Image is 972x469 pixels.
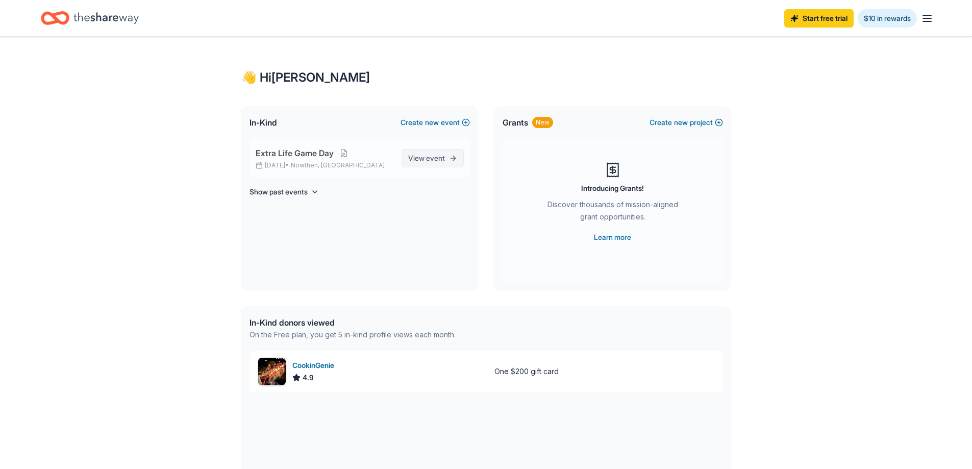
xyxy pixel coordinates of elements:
button: Show past events [250,186,319,198]
span: View [408,152,445,164]
a: Learn more [594,231,631,243]
span: new [674,116,688,129]
div: On the Free plan, you get 5 in-kind profile views each month. [250,329,456,341]
div: CookinGenie [292,359,338,372]
div: New [532,117,553,128]
img: Image for CookinGenie [258,358,286,385]
span: Extra Life Game Day [256,147,334,159]
h4: Show past events [250,186,308,198]
div: Introducing Grants! [581,182,644,194]
p: [DATE] • [256,161,393,169]
span: event [426,154,445,162]
button: Createnewproject [650,116,723,129]
div: In-Kind donors viewed [250,316,456,329]
span: Grants [503,116,528,129]
a: View event [402,149,464,167]
div: One $200 gift card [494,365,559,378]
span: 4.9 [303,372,314,384]
button: Createnewevent [401,116,470,129]
span: new [425,116,439,129]
div: 👋 Hi [PERSON_NAME] [241,69,731,86]
a: $10 in rewards [858,9,917,28]
span: In-Kind [250,116,277,129]
div: Discover thousands of mission-aligned grant opportunities. [543,199,682,227]
a: Home [41,6,139,30]
span: Nowthen, [GEOGRAPHIC_DATA] [291,161,385,169]
a: Start free trial [784,9,854,28]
